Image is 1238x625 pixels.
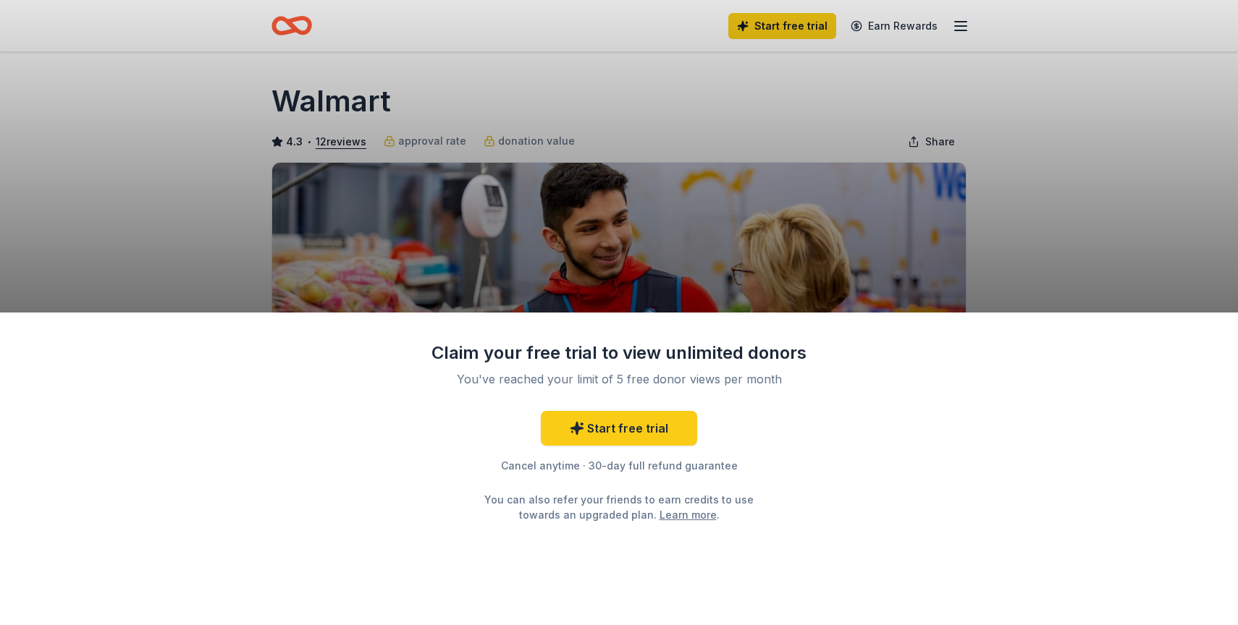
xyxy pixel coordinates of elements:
[448,370,790,388] div: You've reached your limit of 5 free donor views per month
[660,507,717,522] a: Learn more
[431,341,807,365] div: Claim your free trial to view unlimited donors
[471,492,767,522] div: You can also refer your friends to earn credits to use towards an upgraded plan. .
[541,411,697,446] a: Start free trial
[431,457,807,475] div: Cancel anytime · 30-day full refund guarantee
